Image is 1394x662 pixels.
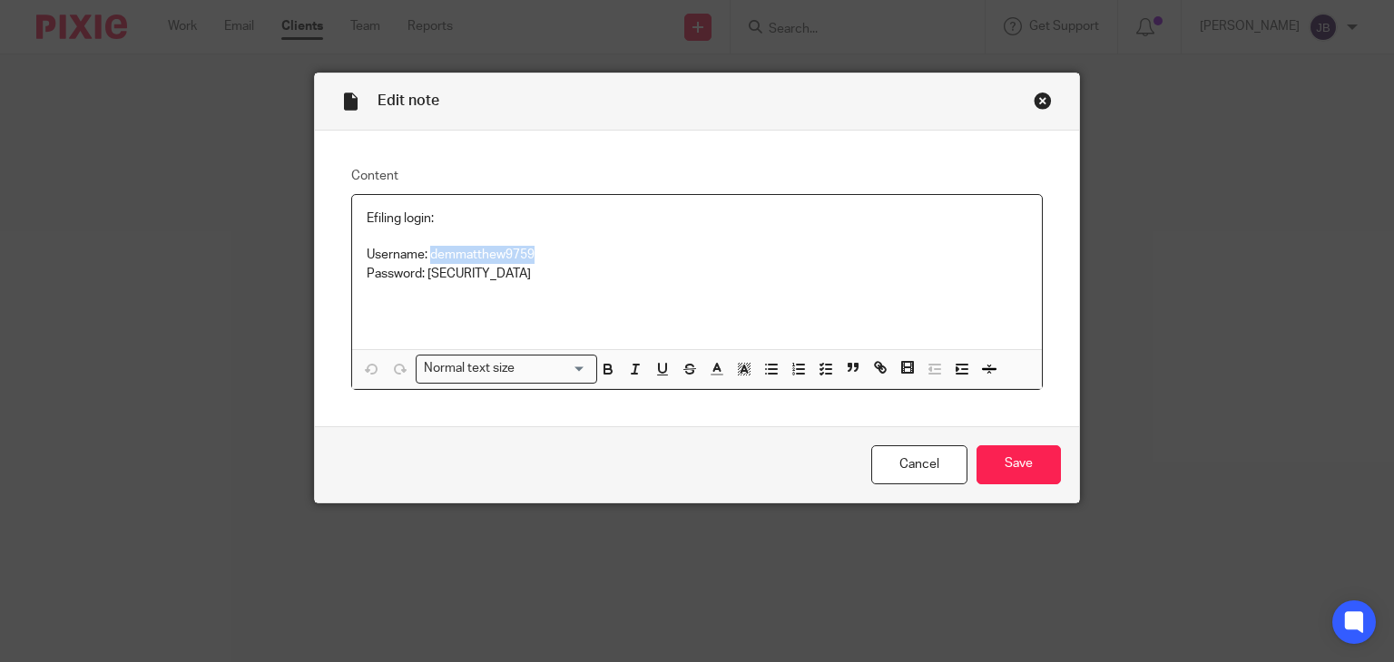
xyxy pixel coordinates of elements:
p: Password: [SECURITY_DATA] [367,265,1028,283]
label: Content [351,167,1044,185]
div: Close this dialog window [1034,92,1052,110]
a: Cancel [871,445,967,484]
span: Edit note [378,93,439,108]
span: Normal text size [420,359,519,378]
p: Username: demmatthew9759 [367,246,1028,264]
input: Search for option [521,359,586,378]
div: Search for option [416,355,597,383]
input: Save [977,445,1061,484]
p: Efiling login: [367,209,1028,228]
